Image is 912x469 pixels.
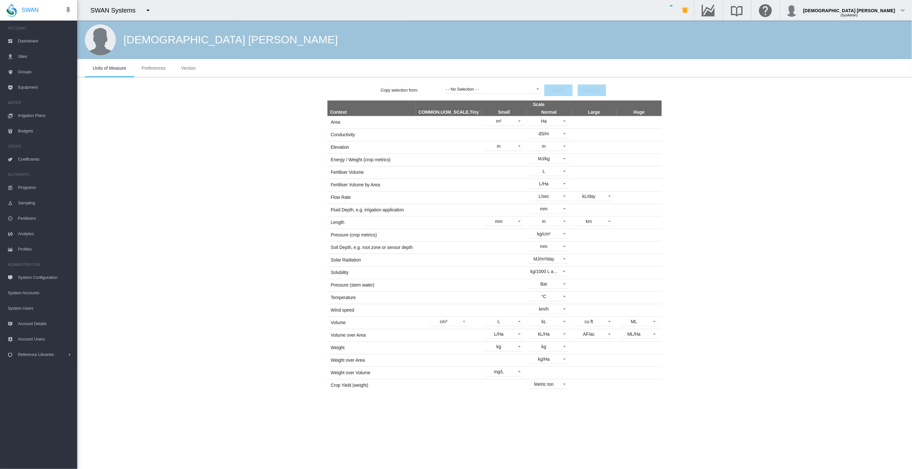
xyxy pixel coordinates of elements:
[785,4,798,17] img: profile.jpg
[327,216,416,229] td: Length
[572,108,617,116] th: Large
[495,219,502,224] div: mm
[327,191,416,204] td: Flow Rate
[18,80,72,95] span: Equipment
[18,108,72,123] span: Irrigation Plans
[701,6,716,14] md-icon: Go to the Data Hub
[537,231,550,236] div: kg/cm²
[85,24,116,55] img: male.jpg
[93,66,126,71] span: Units of Measure
[90,6,141,15] div: SWAN Systems
[18,64,72,80] span: Groups
[494,332,503,337] div: L/Ha
[327,279,416,291] td: Pressure (stem water)
[539,181,548,186] div: L/Ha
[22,6,39,14] span: SWAN
[544,84,573,96] button: Save
[540,281,548,287] div: Bar
[541,344,546,349] div: kg
[18,180,72,195] span: Programs
[18,270,72,285] span: System Configuration
[446,87,479,92] div: - - No Selection - -
[18,316,72,332] span: Account Details
[530,269,566,274] div: kg/1000 L at 15°C
[899,6,907,14] md-icon: icon-chevron-down
[327,367,416,379] td: Weight over Volume
[18,152,72,167] span: Coefficients
[381,87,445,93] label: Copy selection from:
[8,301,72,316] span: System Users
[142,66,165,71] span: Preferences
[327,116,416,128] td: Area
[617,108,662,116] th: Huge
[627,332,640,337] div: ML/Ha
[327,354,416,367] td: Weight over Area
[327,329,416,341] td: Volume over Area
[496,119,502,124] div: m²
[6,4,17,17] img: SWAN-Landscape-Logo-Colour-drop.png
[327,166,416,179] td: Fertiliser Volume
[543,169,545,174] div: L
[8,285,72,301] span: System Accounts
[8,141,72,152] span: CROPS
[327,341,416,354] td: Weight
[758,6,773,14] md-icon: Click here for help
[327,291,416,304] td: Temperature
[841,13,858,17] span: (SysAdmin)
[582,194,595,199] div: kL/day
[538,332,550,337] div: kL/Ha
[327,154,416,166] td: Energy / Weight (crop metrics)
[18,123,72,139] span: Budgets
[585,319,593,324] div: cu ft
[8,23,72,33] span: ACCOUNT
[533,256,554,261] div: MJ/m²/day
[539,306,549,312] div: km/h
[18,211,72,226] span: Fertilisers
[729,6,745,14] md-icon: Search the knowledge base
[18,33,72,49] span: Dashboard
[327,108,416,116] th: Context
[18,332,72,347] span: Account Users
[416,108,481,116] th: COMMON.UOM_SCALE.Tiny
[540,206,548,211] div: mm
[540,244,548,249] div: mm
[542,144,546,149] div: m
[440,319,447,324] div: cm³
[144,6,152,14] md-icon: icon-menu-down
[803,5,895,11] div: [DEMOGRAPHIC_DATA] [PERSON_NAME]
[18,195,72,211] span: Sampling
[8,98,72,108] span: WATER
[18,226,72,242] span: Analytes
[18,49,72,64] span: Sites
[527,108,572,116] th: Normal
[541,119,547,124] div: Ha
[8,260,72,270] span: ADMINISTRATION
[327,241,416,254] td: Soil Depth, e.g. root zone or sensor depth
[327,229,416,241] td: Pressure (crop metrics)
[416,101,661,108] th: Scale
[542,219,546,224] div: m
[327,316,416,329] td: Volume
[539,194,549,199] div: L/sec
[482,108,527,116] th: Small
[498,319,500,324] div: L
[682,6,689,14] md-icon: icon-bell-ring
[539,131,549,136] div: dS/m
[578,84,606,96] button: Cancel
[124,32,338,48] div: [DEMOGRAPHIC_DATA] [PERSON_NAME]
[327,179,416,191] td: Fertiliser Volume by Area
[538,357,550,362] div: kg/Ha
[679,4,692,17] button: icon-bell-ring
[534,382,553,387] div: Metric ton
[497,144,501,149] div: m
[327,304,416,316] td: Wind speed
[18,347,67,362] span: Reference Libraries
[583,332,595,337] div: AF/ac
[64,6,72,14] md-icon: icon-pin
[8,170,72,180] span: NUTRIENTS
[181,66,196,71] span: Version
[541,294,547,299] div: °C
[327,204,416,216] td: Fluid Depth, e.g. irrigation application
[538,156,550,161] div: MJ/kg
[327,379,416,392] td: Crop Yield (weight)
